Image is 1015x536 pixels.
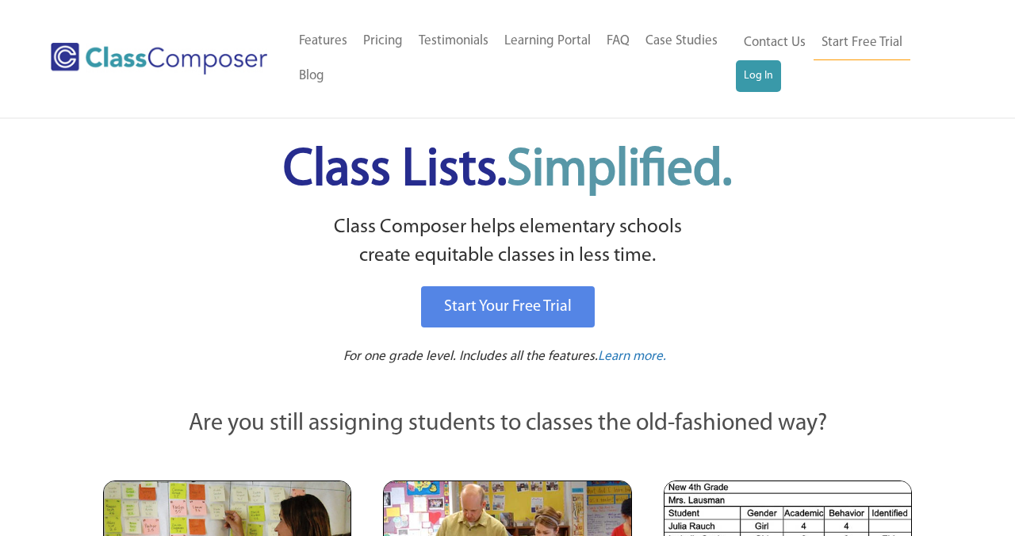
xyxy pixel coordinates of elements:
a: Pricing [355,24,411,59]
a: Contact Us [736,25,814,60]
p: Are you still assigning students to classes the old-fashioned way? [103,407,912,442]
nav: Header Menu [736,25,952,92]
nav: Header Menu [291,24,736,94]
a: Start Your Free Trial [421,286,595,327]
a: Learn more. [598,347,666,367]
span: Class Lists. [283,145,732,197]
a: Testimonials [411,24,496,59]
a: Learning Portal [496,24,599,59]
p: Class Composer helps elementary schools create equitable classes in less time. [101,213,914,271]
span: Learn more. [598,350,666,363]
a: Features [291,24,355,59]
span: Simplified. [507,145,732,197]
a: FAQ [599,24,638,59]
span: For one grade level. Includes all the features. [343,350,598,363]
a: Log In [736,60,781,92]
a: Case Studies [638,24,726,59]
img: Class Composer [51,43,267,75]
a: Start Free Trial [814,25,910,61]
a: Blog [291,59,332,94]
span: Start Your Free Trial [444,299,572,315]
